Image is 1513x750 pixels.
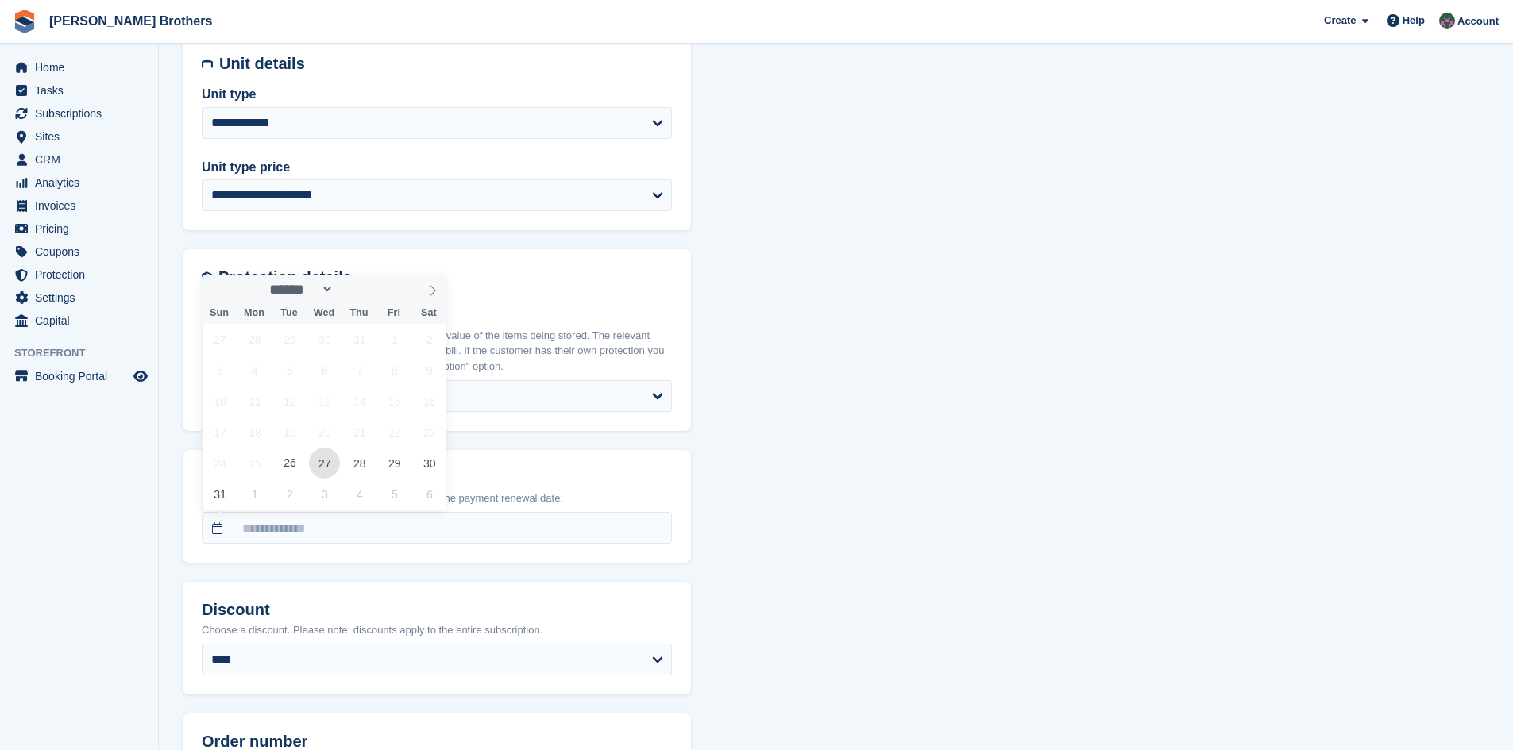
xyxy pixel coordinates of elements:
[219,55,672,73] h2: Unit details
[35,148,130,171] span: CRM
[8,365,150,387] a: menu
[274,417,305,448] span: August 19, 2025
[272,308,307,318] span: Tue
[204,355,235,386] span: August 3, 2025
[35,263,130,286] span: Protection
[202,601,672,619] h2: Discount
[35,79,130,102] span: Tasks
[274,324,305,355] span: July 29, 2025
[35,102,130,125] span: Subscriptions
[309,417,340,448] span: August 20, 2025
[379,355,410,386] span: August 8, 2025
[8,125,150,148] a: menu
[342,308,376,318] span: Thu
[344,324,375,355] span: July 31, 2025
[35,287,130,309] span: Settings
[309,386,340,417] span: August 13, 2025
[202,158,672,177] label: Unit type price
[35,240,130,263] span: Coupons
[1439,13,1455,29] img: Nick Wright
[239,324,270,355] span: July 28, 2025
[274,479,305,510] span: September 2, 2025
[414,448,445,479] span: August 30, 2025
[43,8,218,34] a: [PERSON_NAME] Brothers
[274,355,305,386] span: August 5, 2025
[1403,13,1425,29] span: Help
[14,345,158,361] span: Storefront
[35,56,130,79] span: Home
[204,324,235,355] span: July 27, 2025
[35,171,130,194] span: Analytics
[202,268,212,287] img: insurance-details-icon-731ffda60807649b61249b889ba3c5e2b5c27d34e2e1fb37a309f0fde93ff34a.svg
[8,217,150,240] a: menu
[379,324,410,355] span: August 1, 2025
[344,448,375,479] span: August 28, 2025
[237,308,272,318] span: Mon
[379,386,410,417] span: August 15, 2025
[239,448,270,479] span: August 25, 2025
[35,194,130,217] span: Invoices
[239,355,270,386] span: August 4, 2025
[309,324,340,355] span: July 30, 2025
[1457,13,1499,29] span: Account
[204,479,235,510] span: August 31, 2025
[334,281,384,298] input: Year
[414,386,445,417] span: August 16, 2025
[8,287,150,309] a: menu
[414,355,445,386] span: August 9, 2025
[376,308,411,318] span: Fri
[344,355,375,386] span: August 7, 2025
[239,417,270,448] span: August 18, 2025
[264,281,334,298] select: Month
[202,308,237,318] span: Sun
[35,217,130,240] span: Pricing
[35,125,130,148] span: Sites
[35,310,130,332] span: Capital
[344,417,375,448] span: August 21, 2025
[8,171,150,194] a: menu
[307,308,342,318] span: Wed
[379,448,410,479] span: August 29, 2025
[8,194,150,217] a: menu
[344,479,375,510] span: September 4, 2025
[8,102,150,125] a: menu
[309,355,340,386] span: August 6, 2025
[8,310,150,332] a: menu
[8,79,150,102] a: menu
[218,268,672,287] h2: Protection details
[131,367,150,386] a: Preview store
[414,417,445,448] span: August 23, 2025
[204,417,235,448] span: August 17, 2025
[1324,13,1356,29] span: Create
[239,386,270,417] span: August 11, 2025
[202,55,213,73] img: unit-details-icon-595b0c5c156355b767ba7b61e002efae458ec76ed5ec05730b8e856ff9ea34a9.svg
[35,365,130,387] span: Booking Portal
[204,448,235,479] span: August 24, 2025
[344,386,375,417] span: August 14, 2025
[411,308,446,318] span: Sat
[274,386,305,417] span: August 12, 2025
[202,622,672,638] p: Choose a discount. Please note: discounts apply to the entire subscription.
[8,240,150,263] a: menu
[8,56,150,79] a: menu
[414,324,445,355] span: August 2, 2025
[239,479,270,510] span: September 1, 2025
[309,448,340,479] span: August 27, 2025
[13,10,37,33] img: stora-icon-8386f47178a22dfd0bd8f6a31ec36ba5ce8667c1dd55bd0f319d3a0aa187defe.svg
[309,479,340,510] span: September 3, 2025
[204,386,235,417] span: August 10, 2025
[8,263,150,286] a: menu
[379,479,410,510] span: September 5, 2025
[202,85,672,104] label: Unit type
[379,417,410,448] span: August 22, 2025
[274,448,305,479] span: August 26, 2025
[8,148,150,171] a: menu
[414,479,445,510] span: September 6, 2025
